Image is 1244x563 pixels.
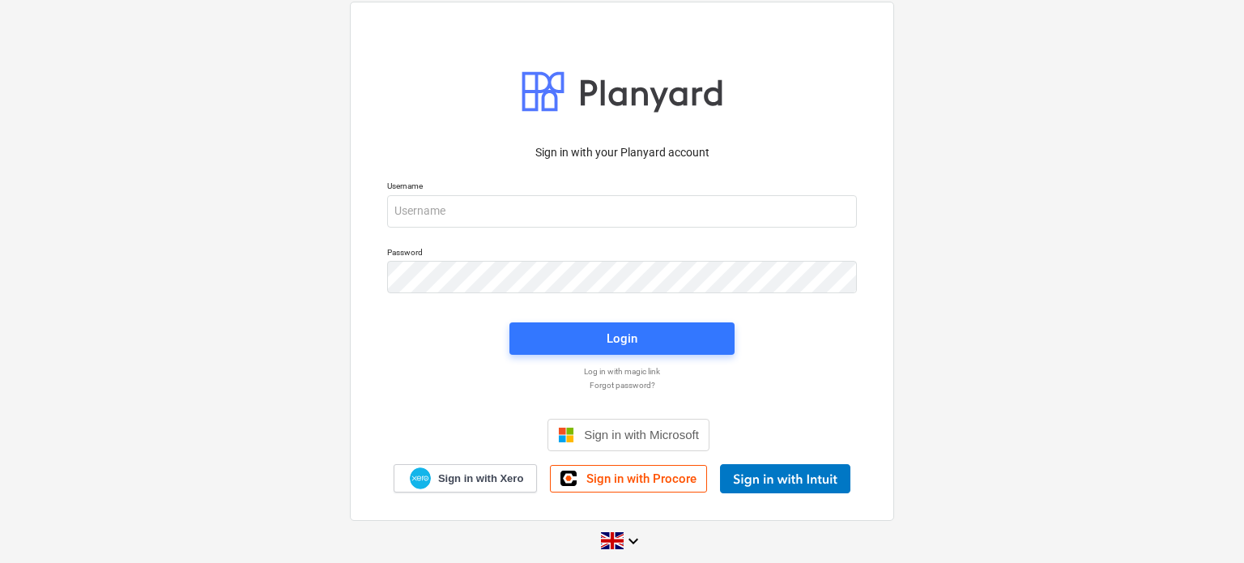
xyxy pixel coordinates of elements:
[387,144,857,161] p: Sign in with your Planyard account
[410,467,431,489] img: Xero logo
[586,471,697,486] span: Sign in with Procore
[550,465,707,493] a: Sign in with Procore
[558,427,574,443] img: Microsoft logo
[387,247,857,261] p: Password
[607,328,637,349] div: Login
[394,464,538,493] a: Sign in with Xero
[509,322,735,355] button: Login
[584,428,699,441] span: Sign in with Microsoft
[379,366,865,377] a: Log in with magic link
[379,380,865,390] a: Forgot password?
[624,531,643,551] i: keyboard_arrow_down
[387,181,857,194] p: Username
[438,471,523,486] span: Sign in with Xero
[387,195,857,228] input: Username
